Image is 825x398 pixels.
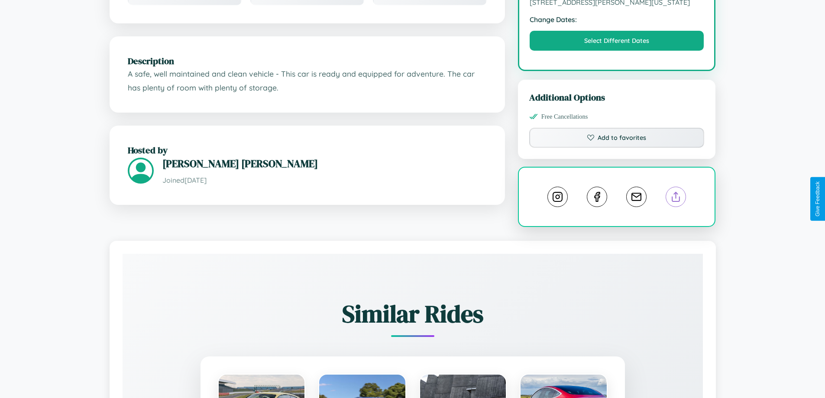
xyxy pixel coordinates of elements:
strong: Change Dates: [530,15,704,24]
p: A safe, well maintained and clean vehicle - This car is ready and equipped for adventure. The car... [128,67,487,94]
p: Joined [DATE] [162,174,487,187]
button: Add to favorites [529,128,705,148]
button: Select Different Dates [530,31,704,51]
h2: Similar Rides [153,297,673,330]
h3: Additional Options [529,91,705,104]
div: Give Feedback [815,181,821,217]
h3: [PERSON_NAME] [PERSON_NAME] [162,156,487,171]
span: Free Cancellations [541,113,588,120]
h2: Hosted by [128,144,487,156]
h2: Description [128,55,487,67]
